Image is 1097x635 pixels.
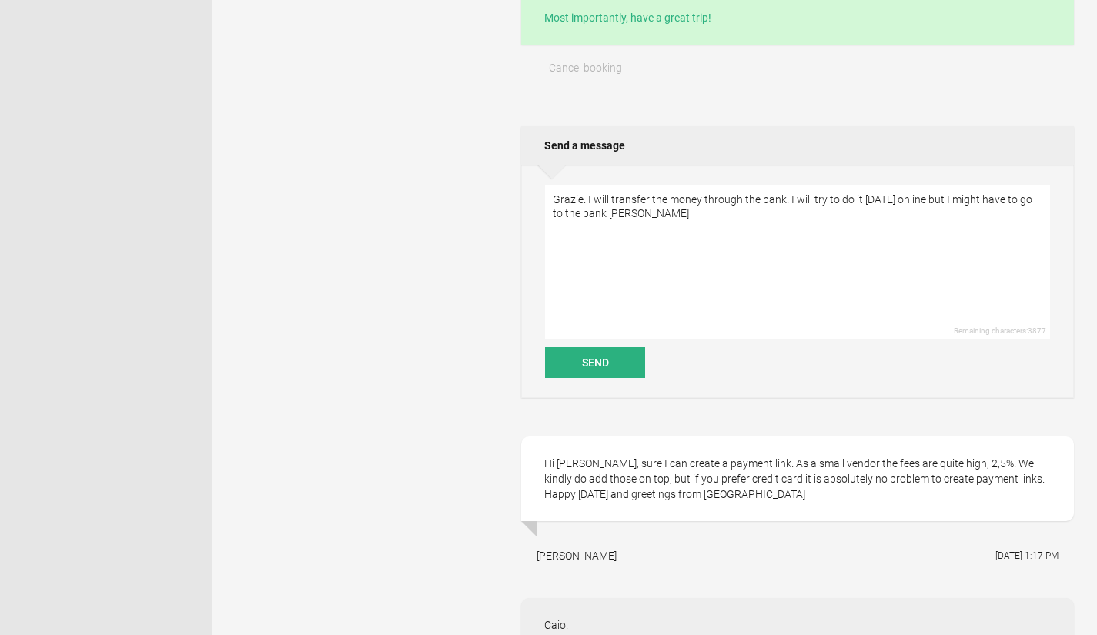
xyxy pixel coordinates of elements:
span: Cancel booking [549,62,622,74]
h2: Send a message [521,126,1074,165]
flynt-date-display: [DATE] 1:17 PM [995,550,1059,561]
p: Most importantly, have a great trip! [544,10,1051,25]
button: Cancel booking [521,52,649,83]
div: [PERSON_NAME] [537,548,617,563]
button: Send [545,347,645,378]
div: Hi [PERSON_NAME], sure I can create a payment link. As a small vendor the fees are quite high, 2,... [521,436,1074,521]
